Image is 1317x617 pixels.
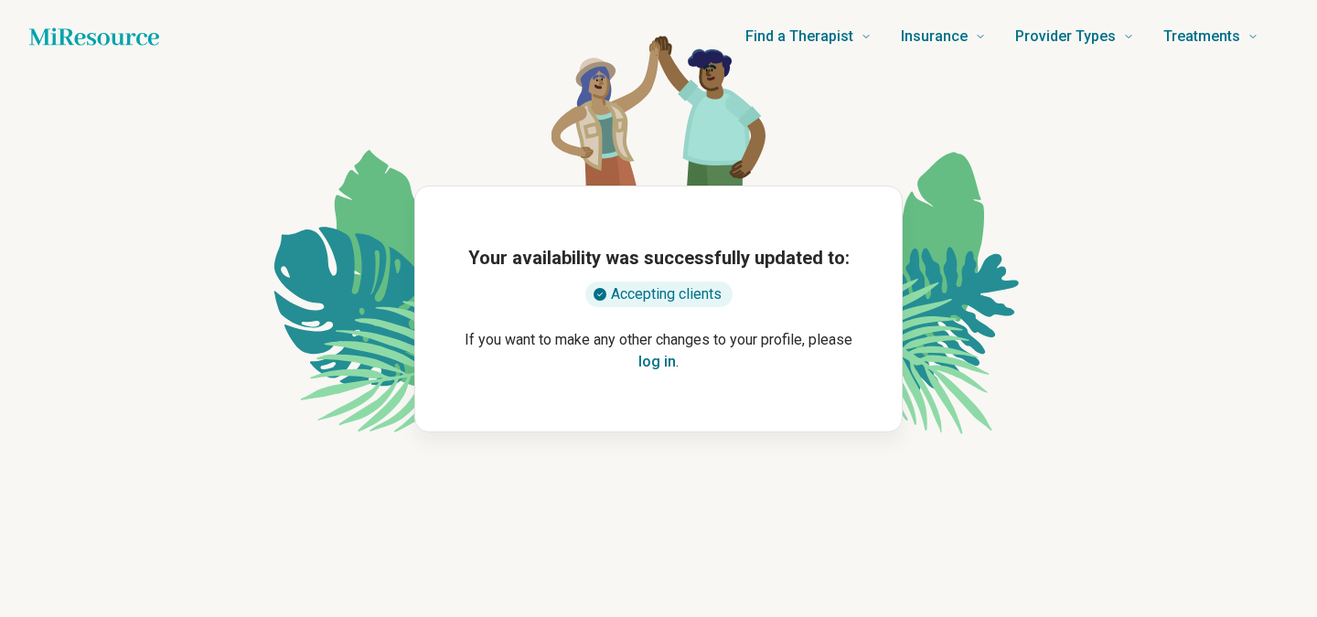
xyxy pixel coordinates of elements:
[585,282,733,307] div: Accepting clients
[638,351,676,373] button: log in
[444,329,873,373] p: If you want to make any other changes to your profile, please .
[468,245,850,271] h1: Your availability was successfully updated to:
[901,24,968,49] span: Insurance
[745,24,853,49] span: Find a Therapist
[1015,24,1116,49] span: Provider Types
[29,18,159,55] a: Home page
[1163,24,1240,49] span: Treatments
